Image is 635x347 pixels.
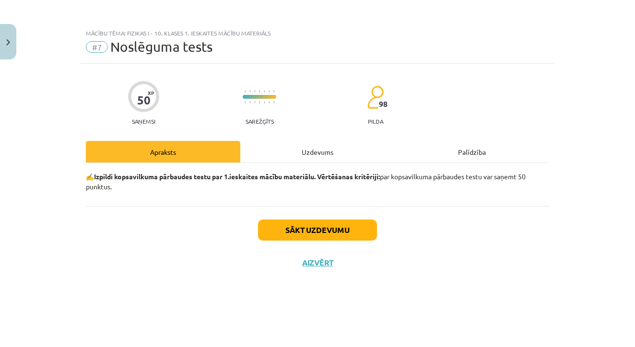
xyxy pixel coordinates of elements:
span: #7 [86,41,108,53]
img: icon-short-line-57e1e144782c952c97e751825c79c345078a6d821885a25fce030b3d8c18986b.svg [273,90,274,93]
img: icon-short-line-57e1e144782c952c97e751825c79c345078a6d821885a25fce030b3d8c18986b.svg [269,101,270,104]
p: pilda [368,118,383,125]
img: icon-short-line-57e1e144782c952c97e751825c79c345078a6d821885a25fce030b3d8c18986b.svg [264,101,265,104]
div: Apraksts [86,141,240,162]
img: students-c634bb4e5e11cddfef0936a35e636f08e4e9abd3cc4e673bd6f9a4125e45ecb1.svg [367,85,384,109]
div: 50 [137,93,151,107]
span: Noslēguma tests [110,39,212,55]
img: icon-short-line-57e1e144782c952c97e751825c79c345078a6d821885a25fce030b3d8c18986b.svg [249,90,250,93]
div: Uzdevums [240,141,395,162]
p: ✍️ par kopsavilkuma pārbaudes testu var saņemt 50 punktus. [86,172,549,192]
img: icon-short-line-57e1e144782c952c97e751825c79c345078a6d821885a25fce030b3d8c18986b.svg [269,90,270,93]
img: icon-short-line-57e1e144782c952c97e751825c79c345078a6d821885a25fce030b3d8c18986b.svg [259,101,260,104]
b: Izpildi kopsavilkuma pārbaudes testu par 1.ieskaites mācību materiālu. Vērtēšanas kritēriji: [94,172,380,181]
img: icon-short-line-57e1e144782c952c97e751825c79c345078a6d821885a25fce030b3d8c18986b.svg [264,90,265,93]
button: Sākt uzdevumu [258,220,377,241]
img: icon-short-line-57e1e144782c952c97e751825c79c345078a6d821885a25fce030b3d8c18986b.svg [254,90,255,93]
img: icon-short-line-57e1e144782c952c97e751825c79c345078a6d821885a25fce030b3d8c18986b.svg [273,101,274,104]
p: Saņemsi [128,118,159,125]
img: icon-short-line-57e1e144782c952c97e751825c79c345078a6d821885a25fce030b3d8c18986b.svg [249,101,250,104]
img: icon-short-line-57e1e144782c952c97e751825c79c345078a6d821885a25fce030b3d8c18986b.svg [254,101,255,104]
button: Aizvērt [299,258,336,267]
div: Mācību tēma: Fizikas i - 10. klases 1. ieskaites mācību materiāls [86,30,549,36]
span: 98 [379,100,388,108]
img: icon-short-line-57e1e144782c952c97e751825c79c345078a6d821885a25fce030b3d8c18986b.svg [259,90,260,93]
span: XP [148,90,154,95]
img: icon-close-lesson-0947bae3869378f0d4975bcd49f059093ad1ed9edebbc8119c70593378902aed.svg [6,39,10,46]
div: Palīdzība [395,141,549,162]
p: Sarežģīts [246,118,274,125]
img: icon-short-line-57e1e144782c952c97e751825c79c345078a6d821885a25fce030b3d8c18986b.svg [245,90,246,93]
img: icon-short-line-57e1e144782c952c97e751825c79c345078a6d821885a25fce030b3d8c18986b.svg [245,101,246,104]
